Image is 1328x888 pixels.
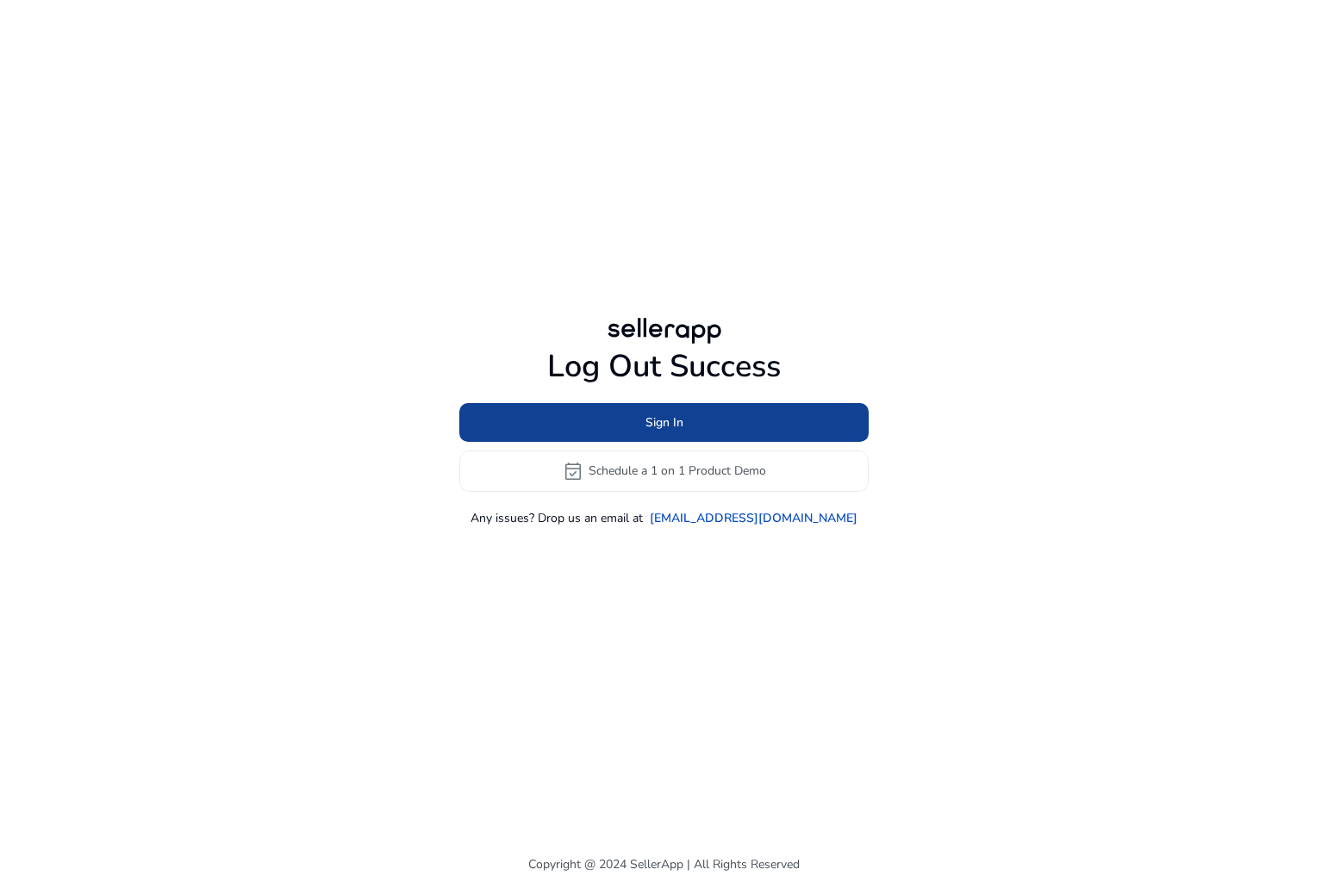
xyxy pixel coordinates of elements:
span: event_available [563,461,583,481]
p: Any issues? Drop us an email at [471,509,643,527]
button: event_availableSchedule a 1 on 1 Product Demo [459,450,869,492]
a: [EMAIL_ADDRESS][DOMAIN_NAME] [650,509,857,527]
span: Sign In [645,413,683,432]
h1: Log Out Success [459,348,869,385]
button: Sign In [459,403,869,442]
